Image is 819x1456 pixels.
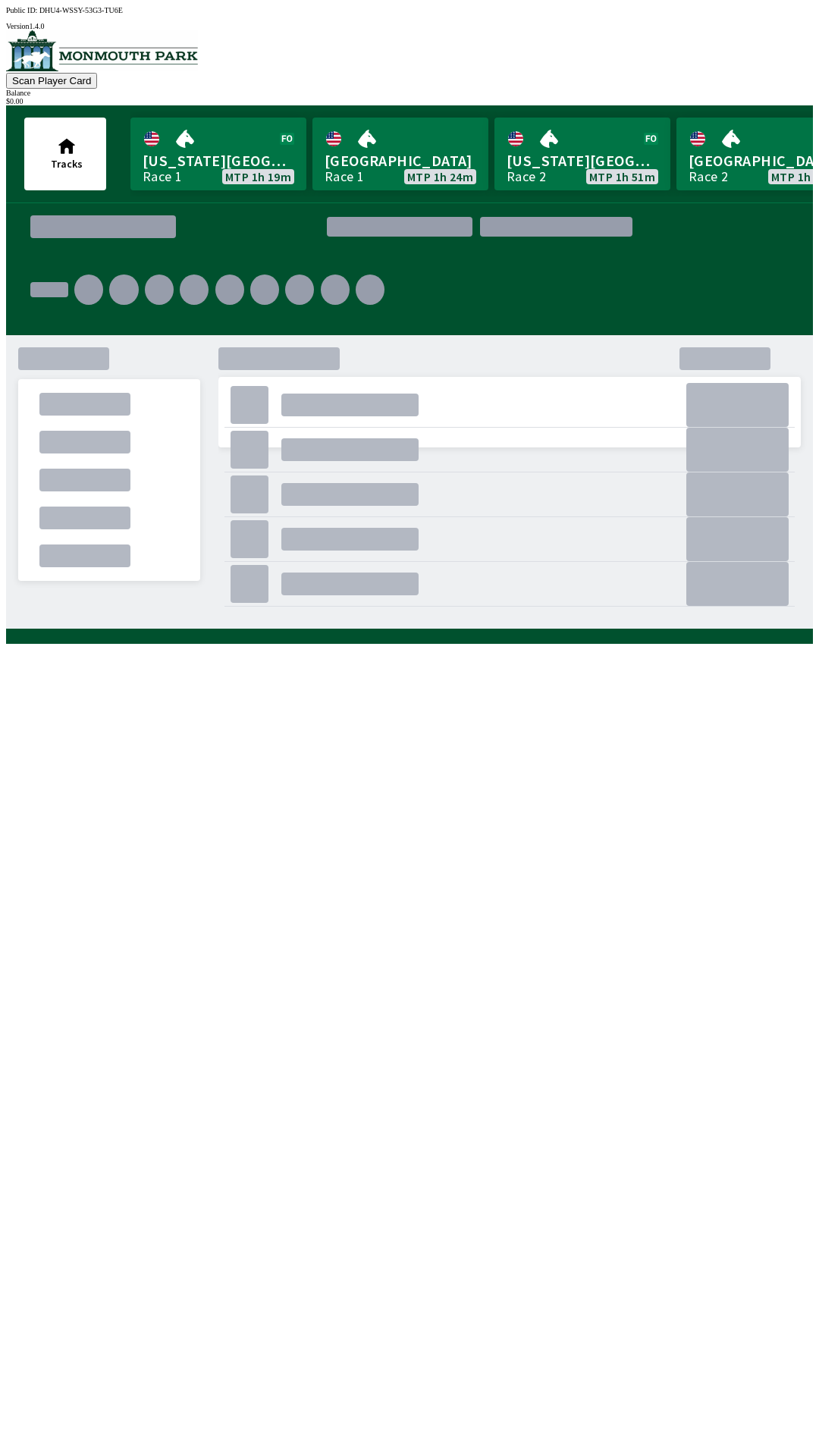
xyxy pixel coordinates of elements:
[281,528,418,551] div: .
[281,438,418,461] div: .
[39,393,130,416] div: .
[640,221,789,233] div: .
[686,517,789,561] div: .
[6,97,813,105] div: $ 0.00
[130,118,306,190] a: [US_STATE][GEOGRAPHIC_DATA]Race 1MTP 1h 19m
[231,475,268,513] div: .
[325,151,476,171] span: [GEOGRAPHIC_DATA]
[218,463,801,629] div: .
[39,469,130,491] div: .
[6,73,97,89] button: Scan Player Card
[281,573,418,595] div: .
[231,565,268,603] div: .
[686,428,789,472] div: .
[231,386,268,424] div: .
[39,6,123,14] span: DHU4-WSSY-53G3-TU6E
[231,431,268,469] div: .
[281,483,418,506] div: .
[225,171,291,183] span: MTP 1h 19m
[30,282,68,297] div: .
[6,22,813,30] div: Version 1.4.0
[321,275,350,305] div: .
[689,171,728,183] div: Race 2
[145,275,174,305] div: .
[6,89,813,97] div: Balance
[215,275,244,305] div: .
[312,118,488,190] a: [GEOGRAPHIC_DATA]Race 1MTP 1h 24m
[6,6,813,14] div: Public ID:
[74,275,103,305] div: .
[231,520,268,558] div: .
[109,275,138,305] div: .
[494,118,670,190] a: [US_STATE][GEOGRAPHIC_DATA]Race 2MTP 1h 51m
[507,151,658,171] span: [US_STATE][GEOGRAPHIC_DATA]
[180,275,209,305] div: .
[686,562,789,606] div: .
[18,347,109,370] div: .
[356,275,384,305] div: .
[39,507,130,529] div: .
[39,431,130,453] div: .
[24,118,106,190] button: Tracks
[51,157,83,171] span: Tracks
[391,268,789,344] div: .
[250,275,279,305] div: .
[143,151,294,171] span: [US_STATE][GEOGRAPHIC_DATA]
[281,394,418,416] div: .
[686,383,789,427] div: .
[6,30,198,71] img: venue logo
[589,171,655,183] span: MTP 1h 51m
[507,171,546,183] div: Race 2
[39,544,130,567] div: .
[143,171,182,183] div: Race 1
[686,472,789,516] div: .
[285,275,314,305] div: .
[325,171,364,183] div: Race 1
[407,171,473,183] span: MTP 1h 24m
